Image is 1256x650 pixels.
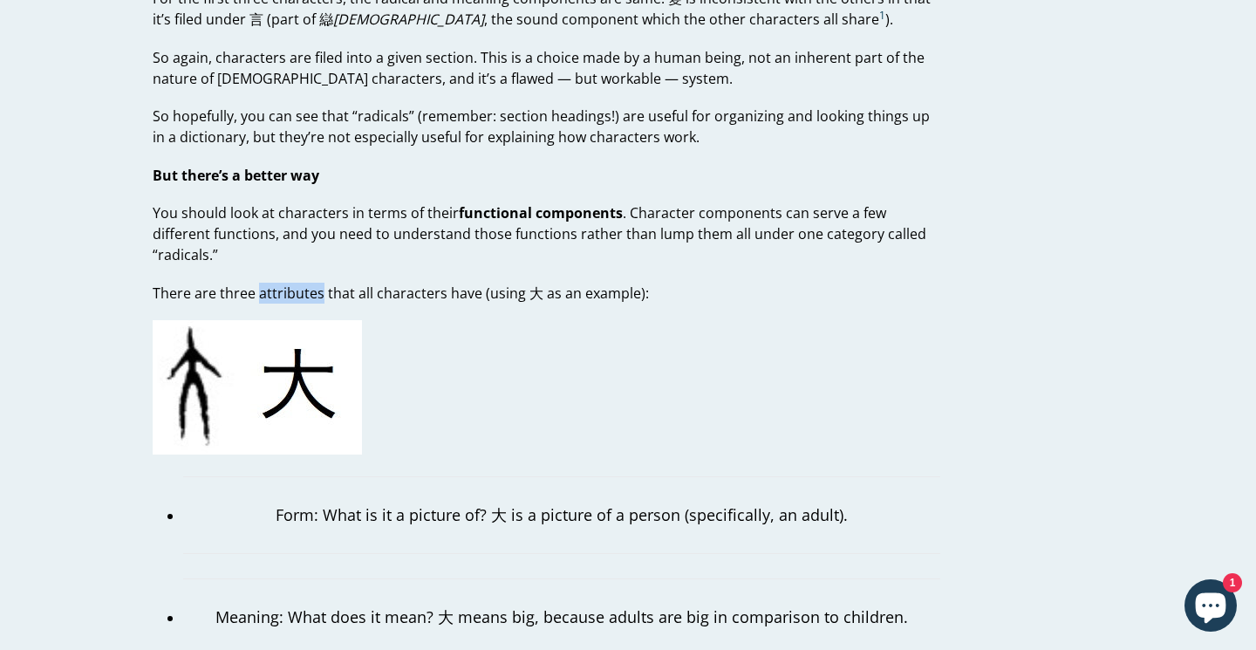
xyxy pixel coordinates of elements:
strong: But there’s a better way [153,166,319,185]
em: [DEMOGRAPHIC_DATA] [333,10,484,29]
a: 1 [879,10,885,30]
sup: 1 [879,8,885,23]
inbox-online-store-chat: Shopify online store chat [1179,579,1242,636]
p: So hopefully, you can see that “radicals” (remember: section headings!) are useful for organizing... [153,106,940,147]
p: There are three attributes that all characters have (using 大 as an example): [153,283,940,304]
p: Meaning: What does it mean? 大 means big, because adults are big in comparison to children. [183,606,940,629]
p: You should look at characters in terms of their . Character components can serve a few different ... [153,202,940,265]
p: Form: What is it a picture of? 大 is a picture of a person (specifically, an adult). [183,503,940,527]
p: So again, characters are filed into a given section. This is a choice made by a human being, not ... [153,47,940,89]
strong: functional components [459,203,623,222]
